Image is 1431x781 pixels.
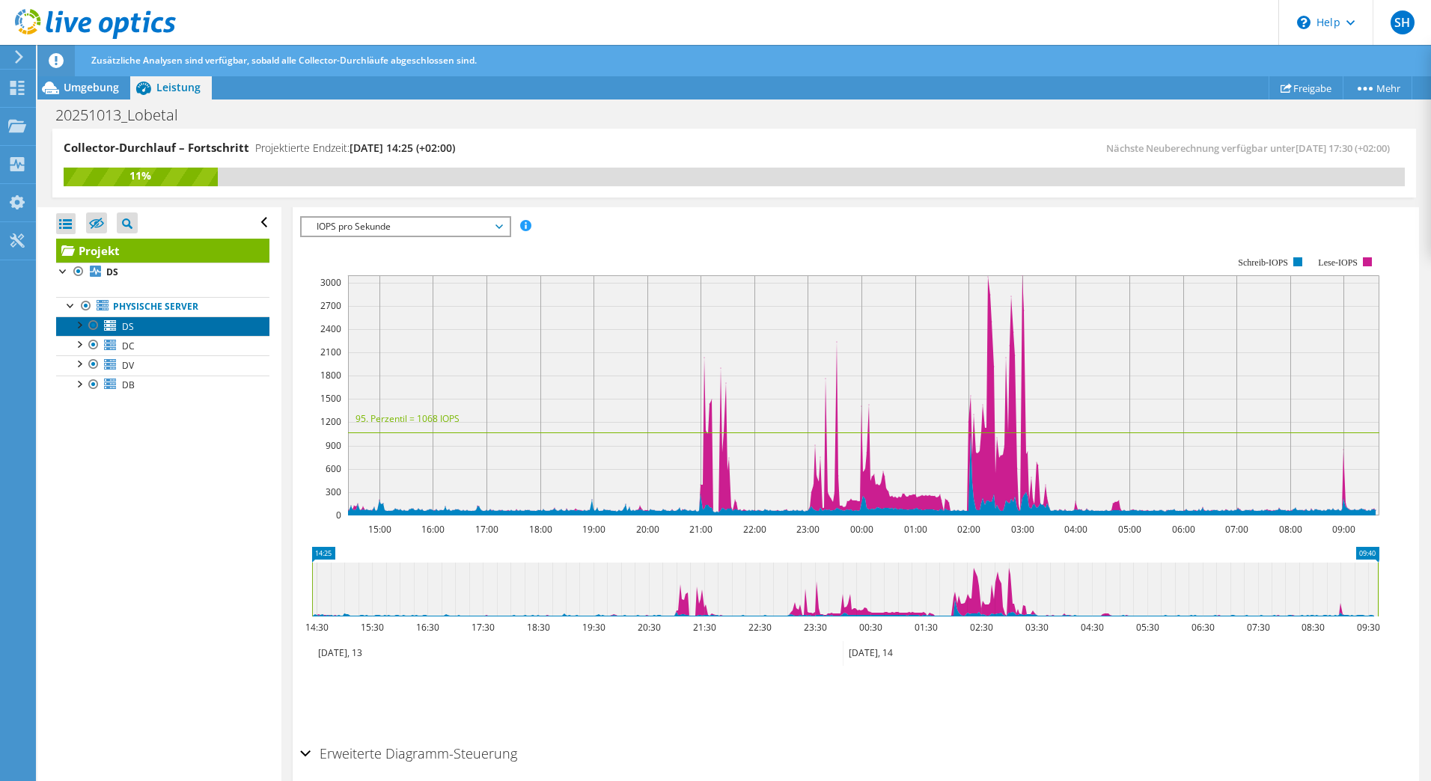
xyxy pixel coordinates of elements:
text: 00:00 [849,523,873,536]
text: 00:30 [858,621,882,634]
a: Freigabe [1269,76,1343,99]
a: DB [56,376,269,395]
a: DC [56,336,269,355]
text: 23:00 [796,523,819,536]
text: 0 [336,509,341,521]
text: 16:00 [421,523,444,536]
span: Zusätzliche Analysen sind verfügbar, sobald alle Collector-Durchläufe abgeschlossen sind. [91,54,477,67]
text: 01:00 [903,523,927,536]
text: 02:00 [956,523,980,536]
text: 21:00 [689,523,712,536]
text: 07:00 [1224,523,1248,536]
a: DS [56,263,269,282]
a: Projekt [56,239,269,263]
span: DC [122,340,135,352]
b: DS [106,266,118,278]
a: DS [56,316,269,336]
text: 900 [326,439,341,452]
text: 1800 [320,369,341,382]
text: 20:30 [637,621,660,634]
span: Umgebung [64,80,119,94]
text: 08:30 [1301,621,1324,634]
text: 06:30 [1191,621,1214,634]
h2: Erweiterte Diagramm-Steuerung [300,738,517,768]
span: Leistung [156,80,201,94]
text: 19:30 [582,621,605,634]
text: 03:30 [1025,621,1048,634]
text: 05:30 [1135,621,1159,634]
text: 19:00 [582,523,605,536]
text: 04:00 [1064,523,1087,536]
text: 03:00 [1010,523,1034,536]
span: DS [122,320,134,333]
text: 05:00 [1117,523,1141,536]
text: 07:30 [1246,621,1269,634]
text: 600 [326,462,341,475]
text: 2400 [320,322,341,335]
text: 18:00 [528,523,552,536]
text: Lese-IOPS [1318,257,1358,268]
text: 18:30 [526,621,549,634]
text: 09:00 [1331,523,1355,536]
span: SH [1391,10,1415,34]
h1: 20251013_Lobetal [49,107,201,123]
span: Nächste Neuberechnung verfügbar unter [1106,141,1397,155]
text: Schreib-IOPS [1238,257,1288,268]
text: 17:00 [475,523,498,536]
text: 95. Perzentil = 1068 IOPS [356,412,460,425]
text: 02:30 [969,621,992,634]
a: Physische Server [56,297,269,316]
h4: Projektierte Endzeit: [255,140,455,156]
text: 1200 [320,415,341,428]
text: 21:30 [692,621,715,634]
text: 14:30 [305,621,328,634]
text: 15:30 [360,621,383,634]
text: 16:30 [415,621,439,634]
text: 1500 [320,392,341,405]
span: DV [122,359,134,372]
span: IOPS pro Sekunde [309,218,501,236]
text: 22:00 [742,523,766,536]
text: 2100 [320,346,341,358]
text: 17:30 [471,621,494,634]
text: 20:00 [635,523,659,536]
a: DV [56,355,269,375]
span: DB [122,379,135,391]
span: [DATE] 17:30 (+02:00) [1296,141,1390,155]
text: 300 [326,486,341,498]
text: 23:30 [803,621,826,634]
text: 3000 [320,276,341,289]
text: 15:00 [367,523,391,536]
text: 2700 [320,299,341,312]
text: 06:00 [1171,523,1194,536]
a: Mehr [1343,76,1412,99]
span: [DATE] 14:25 (+02:00) [350,141,455,155]
text: 04:30 [1080,621,1103,634]
text: 01:30 [914,621,937,634]
div: 11% [64,168,218,184]
svg: \n [1297,16,1311,29]
text: 22:30 [748,621,771,634]
text: 08:00 [1278,523,1302,536]
text: 09:30 [1356,621,1379,634]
